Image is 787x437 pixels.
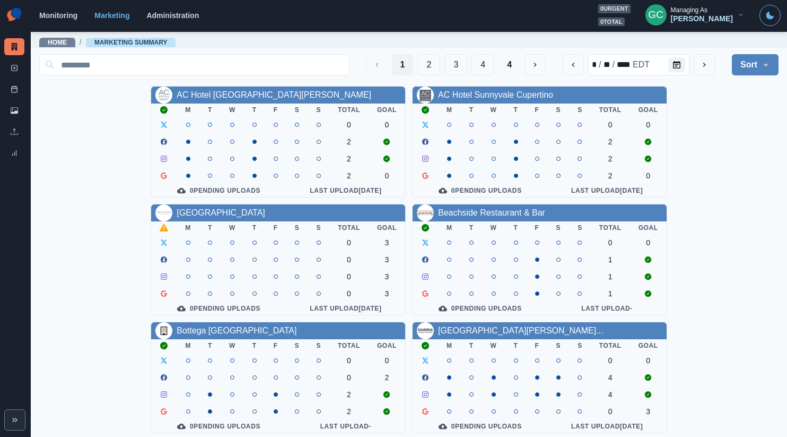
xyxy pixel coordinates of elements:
[39,11,77,20] a: Monitoring
[286,339,308,352] th: S
[338,138,360,146] div: 2
[221,104,244,116] th: W
[338,172,360,180] div: 2
[48,39,67,46] a: Home
[461,339,482,352] th: T
[177,326,296,335] a: Bottega [GEOGRAPHIC_DATA]
[527,221,548,234] th: F
[377,289,397,298] div: 3
[308,339,329,352] th: S
[4,59,24,76] a: New Post
[444,54,467,75] button: Page 3
[338,356,360,365] div: 0
[369,104,405,116] th: Goal
[599,356,622,365] div: 0
[591,58,651,71] div: Date
[732,54,779,75] button: Sort
[244,221,265,234] th: T
[556,422,658,431] div: Last Upload [DATE]
[616,58,632,71] div: year
[160,304,278,313] div: 0 Pending Uploads
[563,54,584,75] button: previous
[548,339,570,352] th: S
[338,289,360,298] div: 0
[369,339,405,352] th: Goal
[338,121,360,129] div: 0
[569,104,591,116] th: S
[527,104,548,116] th: F
[556,304,658,313] div: Last Upload -
[639,356,658,365] div: 0
[4,409,25,431] button: Expand
[438,90,553,99] a: AC Hotel Sunnyvale Cupertino
[94,11,129,20] a: Marketing
[482,221,505,234] th: W
[639,172,658,180] div: 0
[524,54,546,75] button: Next Media
[338,390,360,399] div: 2
[639,238,658,247] div: 0
[591,58,598,71] div: month
[155,204,172,221] img: 103653558503240
[499,54,520,75] button: Last Page
[286,104,308,116] th: S
[199,339,221,352] th: T
[338,238,360,247] div: 0
[4,123,24,140] a: Uploads
[286,221,308,234] th: S
[265,221,286,234] th: F
[599,172,622,180] div: 2
[4,38,24,55] a: Marketing Summary
[505,339,527,352] th: T
[639,407,658,416] div: 3
[599,121,622,129] div: 0
[630,104,667,116] th: Goal
[438,104,461,116] th: M
[630,221,667,234] th: Goal
[221,221,244,234] th: W
[639,121,658,129] div: 0
[377,172,397,180] div: 0
[377,238,397,247] div: 3
[471,54,494,75] button: Page 4
[177,104,199,116] th: M
[329,104,369,116] th: Total
[160,422,278,431] div: 0 Pending Uploads
[338,407,360,416] div: 2
[417,322,434,339] img: 365514629980090
[569,339,591,352] th: S
[338,155,360,163] div: 2
[556,186,658,195] div: Last Upload [DATE]
[377,373,397,382] div: 2
[527,339,548,352] th: F
[438,221,461,234] th: M
[94,39,168,46] a: Marketing Summary
[602,58,611,71] div: day
[80,37,82,48] span: /
[599,289,622,298] div: 1
[461,104,482,116] th: T
[4,102,24,119] a: Media Library
[199,221,221,234] th: T
[438,339,461,352] th: M
[308,221,329,234] th: S
[438,326,603,335] a: [GEOGRAPHIC_DATA][PERSON_NAME]...
[591,104,630,116] th: Total
[599,407,622,416] div: 0
[329,339,369,352] th: Total
[599,390,622,399] div: 4
[39,37,176,48] nav: breadcrumb
[4,144,24,161] a: Review Summary
[265,339,286,352] th: F
[637,4,753,25] button: Managing As[PERSON_NAME]
[392,54,414,75] button: Page 1
[599,272,622,281] div: 1
[377,272,397,281] div: 3
[221,339,244,352] th: W
[599,138,622,146] div: 2
[155,87,172,104] img: 672556563102265
[505,104,527,116] th: T
[244,339,265,352] th: T
[599,255,622,264] div: 1
[482,339,505,352] th: W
